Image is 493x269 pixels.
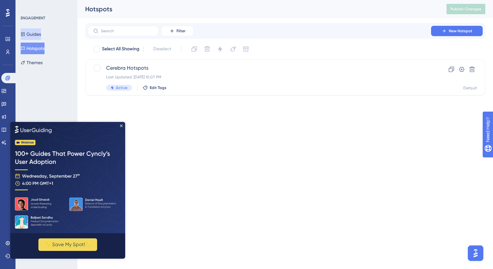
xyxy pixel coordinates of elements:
[28,116,87,129] button: ✨ Save My Spot!✨
[447,4,485,14] button: Publish Changes
[116,85,127,90] span: Active
[21,15,45,21] div: ENGAGEMENT
[102,45,139,53] span: Select All Showing
[143,85,166,90] button: Edit Tags
[85,5,430,14] div: Hotspots
[21,43,45,54] button: Hotspots
[15,2,40,9] span: Need Help?
[101,29,153,33] input: Search
[147,43,177,55] button: Deselect
[176,28,186,34] span: Filter
[449,28,472,34] span: New Hotspot
[106,64,413,72] span: Cerebra Hotspots
[450,6,481,12] span: Publish Changes
[466,244,485,263] iframe: UserGuiding AI Assistant Launcher
[110,3,112,5] div: Close Preview
[431,26,483,36] button: New Hotspot
[463,85,477,91] div: Default
[21,57,43,68] button: Themes
[21,28,41,40] button: Guides
[153,45,171,53] span: Deselect
[106,75,413,80] div: Last Updated: [DATE] 10:07 PM
[161,26,194,36] button: Filter
[150,85,166,90] span: Edit Tags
